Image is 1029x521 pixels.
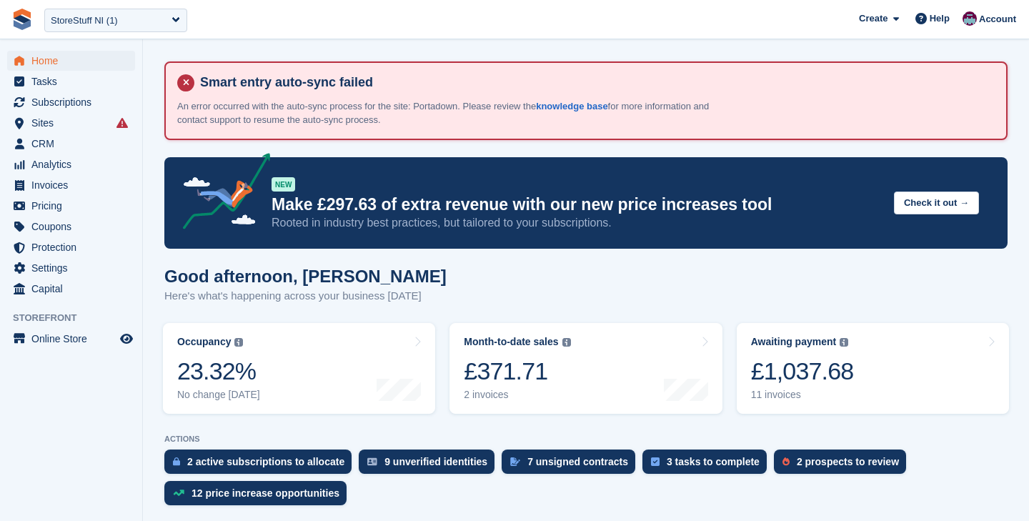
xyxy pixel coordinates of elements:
a: 2 active subscriptions to allocate [164,450,359,481]
a: menu [7,113,135,133]
i: Smart entry sync failures have occurred [116,117,128,129]
div: £1,037.68 [751,357,854,386]
div: 2 active subscriptions to allocate [187,456,344,467]
span: Home [31,51,117,71]
div: Month-to-date sales [464,336,558,348]
p: Here's what's happening across your business [DATE] [164,288,447,304]
span: Invoices [31,175,117,195]
a: 12 price increase opportunities [164,481,354,512]
span: Analytics [31,154,117,174]
button: Check it out → [894,192,979,215]
span: Account [979,12,1016,26]
img: verify_identity-adf6edd0f0f0b5bbfe63781bf79b02c33cf7c696d77639b501bdc392416b5a36.svg [367,457,377,466]
a: menu [7,196,135,216]
div: 2 prospects to review [797,456,899,467]
a: 7 unsigned contracts [502,450,642,481]
span: Subscriptions [31,92,117,112]
img: prospect-51fa495bee0391a8d652442698ab0144808aea92771e9ea1ae160a38d050c398.svg [782,457,790,466]
div: NEW [272,177,295,192]
div: StoreStuff NI (1) [51,14,118,28]
a: menu [7,154,135,174]
a: 2 prospects to review [774,450,913,481]
img: price-adjustments-announcement-icon-8257ccfd72463d97f412b2fc003d46551f7dbcb40ab6d574587a9cd5c0d94... [171,153,271,234]
div: £371.71 [464,357,570,386]
span: Capital [31,279,117,299]
a: menu [7,258,135,278]
a: menu [7,71,135,91]
div: 12 price increase opportunities [192,487,339,499]
img: price_increase_opportunities-93ffe204e8149a01c8c9dc8f82e8f89637d9d84a8eef4429ea346261dce0b2c0.svg [173,490,184,496]
div: No change [DATE] [177,389,260,401]
a: menu [7,217,135,237]
div: Awaiting payment [751,336,837,348]
span: Help [930,11,950,26]
div: 7 unsigned contracts [527,456,628,467]
span: Coupons [31,217,117,237]
div: 9 unverified identities [384,456,487,467]
div: 11 invoices [751,389,854,401]
span: Online Store [31,329,117,349]
a: menu [7,279,135,299]
a: Occupancy 23.32% No change [DATE] [163,323,435,414]
img: icon-info-grey-7440780725fd019a000dd9b08b2336e03edf1995a4989e88bcd33f0948082b44.svg [562,338,571,347]
span: Sites [31,113,117,133]
img: Brian Young [963,11,977,26]
p: An error occurred with the auto-sync process for the site: Portadown. Please review the for more ... [177,99,713,127]
div: 3 tasks to complete [667,456,760,467]
img: contract_signature_icon-13c848040528278c33f63329250d36e43548de30e8caae1d1a13099fd9432cc5.svg [510,457,520,466]
a: Preview store [118,330,135,347]
a: menu [7,175,135,195]
div: 23.32% [177,357,260,386]
div: Occupancy [177,336,231,348]
img: task-75834270c22a3079a89374b754ae025e5fb1db73e45f91037f5363f120a921f8.svg [651,457,660,466]
a: menu [7,237,135,257]
img: icon-info-grey-7440780725fd019a000dd9b08b2336e03edf1995a4989e88bcd33f0948082b44.svg [234,338,243,347]
a: menu [7,329,135,349]
a: menu [7,134,135,154]
span: Tasks [31,71,117,91]
img: active_subscription_to_allocate_icon-d502201f5373d7db506a760aba3b589e785aa758c864c3986d89f69b8ff3... [173,457,180,466]
span: Settings [31,258,117,278]
p: Make £297.63 of extra revenue with our new price increases tool [272,194,883,215]
img: stora-icon-8386f47178a22dfd0bd8f6a31ec36ba5ce8667c1dd55bd0f319d3a0aa187defe.svg [11,9,33,30]
a: menu [7,51,135,71]
a: 9 unverified identities [359,450,502,481]
a: knowledge base [536,101,607,111]
span: CRM [31,134,117,154]
a: 3 tasks to complete [642,450,774,481]
img: icon-info-grey-7440780725fd019a000dd9b08b2336e03edf1995a4989e88bcd33f0948082b44.svg [840,338,848,347]
span: Create [859,11,888,26]
p: Rooted in industry best practices, but tailored to your subscriptions. [272,215,883,231]
a: Month-to-date sales £371.71 2 invoices [449,323,722,414]
a: menu [7,92,135,112]
div: 2 invoices [464,389,570,401]
span: Storefront [13,311,142,325]
span: Protection [31,237,117,257]
h1: Good afternoon, [PERSON_NAME] [164,267,447,286]
p: ACTIONS [164,435,1008,444]
h4: Smart entry auto-sync failed [194,74,995,91]
span: Pricing [31,196,117,216]
a: Awaiting payment £1,037.68 11 invoices [737,323,1009,414]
